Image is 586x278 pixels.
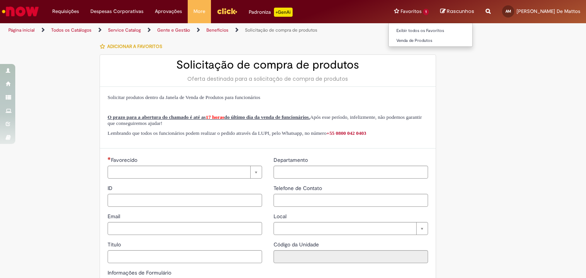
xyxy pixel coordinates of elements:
div: Padroniza [249,8,293,17]
span: More [193,8,205,15]
a: Limpar campo Favorecido [108,166,262,179]
span: [PERSON_NAME] De Mattos [517,8,580,14]
span: Aprovações [155,8,182,15]
img: ServiceNow [1,4,40,19]
span: Requisições [52,8,79,15]
a: +55 0800 042 0403 [327,130,366,136]
a: Página inicial [8,27,35,33]
span: Lembrando que todos os funcionários podem realizar o pedido através da LUPI, pelo Whatsapp, no nú... [108,130,366,136]
a: Exibir todos os Favoritos [389,27,473,35]
a: Solicitação de compra de produtos [245,27,317,33]
span: 17 horas [206,114,224,120]
span: Adicionar a Favoritos [107,43,162,50]
a: Service Catalog [108,27,141,33]
span: Departamento [274,157,309,163]
span: AM [506,9,511,14]
input: Telefone de Contato [274,194,428,207]
span: Favoritos [401,8,422,15]
span: ID [108,185,114,192]
input: Departamento [274,166,428,179]
ul: Favoritos [388,23,473,47]
img: click_logo_yellow_360x200.png [217,5,237,17]
label: Somente leitura - Código da Unidade [274,241,320,248]
span: Somente leitura - Código da Unidade [274,241,320,248]
span: do último dia da venda de funcionários. [224,114,310,120]
span: Título [108,241,122,248]
span: 1 [423,9,429,15]
div: Oferta destinada para a solicitação de compra de produtos [108,75,428,83]
a: Benefícios [206,27,229,33]
button: Adicionar a Favoritos [100,38,166,54]
span: Necessários [108,157,111,160]
span: Rascunhos [447,8,474,15]
span: Telefone de Contato [274,185,324,192]
span: Email [108,213,122,220]
span: Solicitar produtos dentro da Janela de Venda de Produtos para funcionários [108,94,260,100]
span: Após esse período, infelizmente, não podemos garantir que conseguiremos ajudar! [108,114,422,126]
ul: Trilhas de página [6,23,385,37]
input: ID [108,194,262,207]
input: Email [108,222,262,235]
label: Informações de Formulário [108,269,171,276]
a: Venda de Produtos [389,37,473,45]
span: Local [274,213,288,220]
a: Gente e Gestão [157,27,190,33]
input: Título [108,250,262,263]
span: Necessários - Favorecido [111,157,139,163]
h2: Solicitação de compra de produtos [108,59,428,71]
input: Código da Unidade [274,250,428,263]
span: Despesas Corporativas [90,8,143,15]
span: O prazo para a abertura do chamado é até as [108,114,206,120]
a: Rascunhos [440,8,474,15]
a: Todos os Catálogos [51,27,92,33]
p: +GenAi [274,8,293,17]
a: Limpar campo Local [274,222,428,235]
